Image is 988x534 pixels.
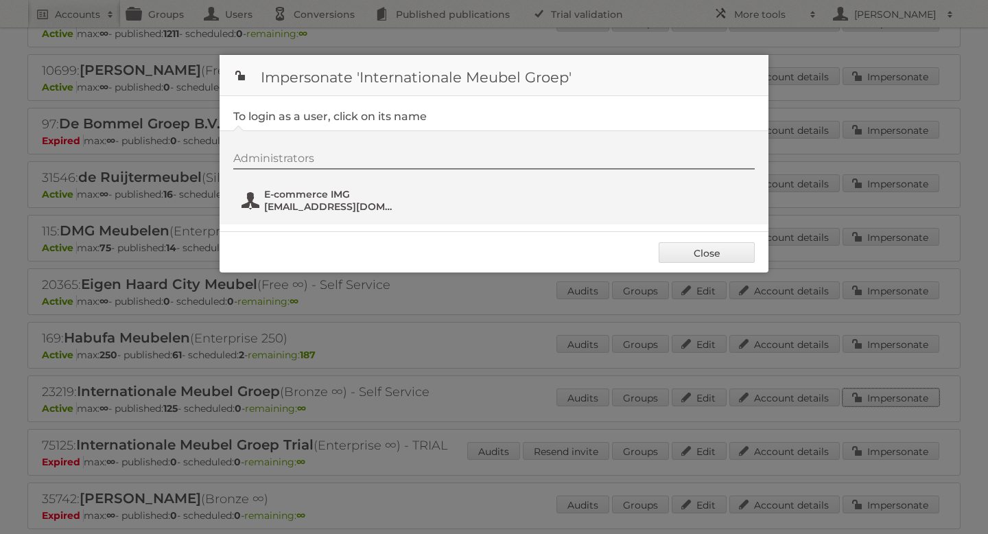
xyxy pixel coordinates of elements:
div: Administrators [233,152,755,170]
legend: To login as a user, click on its name [233,110,427,123]
h1: Impersonate 'Internationale Meubel Groep' [220,55,768,96]
button: E-commerce IMG [EMAIL_ADDRESS][DOMAIN_NAME] [240,187,401,214]
span: E-commerce IMG [264,188,397,200]
span: [EMAIL_ADDRESS][DOMAIN_NAME] [264,200,397,213]
a: Close [659,242,755,263]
